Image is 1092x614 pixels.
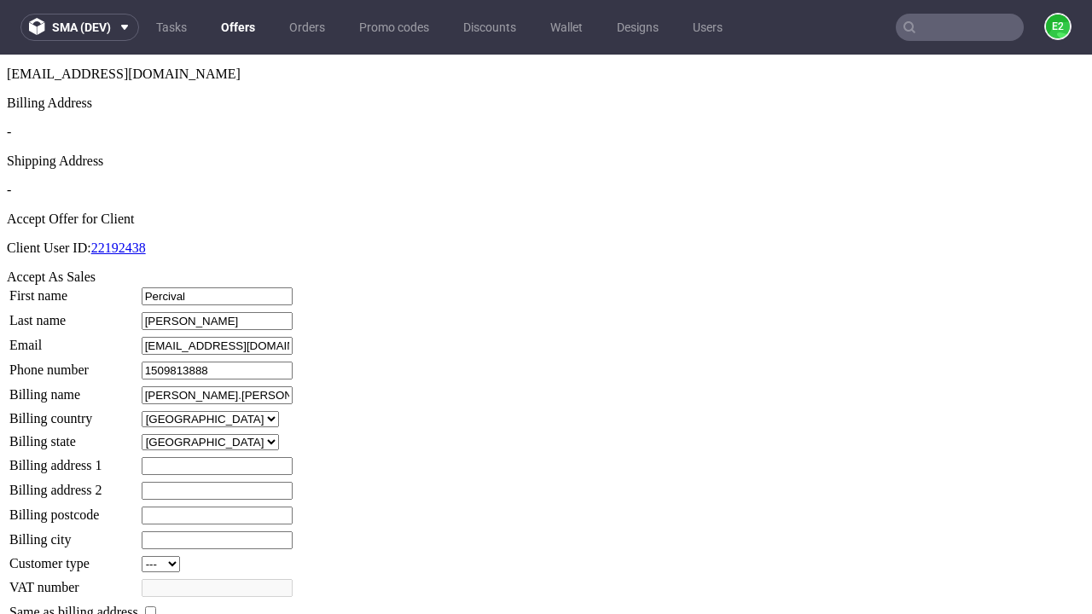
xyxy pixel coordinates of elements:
button: sma (dev) [20,14,139,41]
td: Billing state [9,379,139,397]
div: Billing Address [7,41,1085,56]
a: Offers [211,14,265,41]
a: Designs [607,14,669,41]
span: - [7,128,11,142]
td: VAT number [9,524,139,543]
a: Tasks [146,14,197,41]
span: [EMAIL_ADDRESS][DOMAIN_NAME] [7,12,241,26]
td: Billing name [9,331,139,350]
figcaption: e2 [1046,14,1070,38]
td: Billing city [9,476,139,495]
a: Discounts [453,14,526,41]
td: Last name [9,257,139,276]
a: Orders [279,14,335,41]
div: Accept As Sales [7,215,1085,230]
div: Shipping Address [7,99,1085,114]
td: Email [9,281,139,301]
td: Customer type [9,501,139,518]
span: sma (dev) [52,21,111,33]
td: Billing country [9,356,139,374]
div: Accept Offer for Client [7,157,1085,172]
p: Client User ID: [7,186,1085,201]
td: Same as billing address [9,548,139,567]
td: Billing address 2 [9,426,139,446]
td: Billing postcode [9,451,139,471]
td: First name [9,232,139,252]
a: Users [682,14,733,41]
a: 22192438 [91,186,146,200]
a: Promo codes [349,14,439,41]
td: Billing address 1 [9,402,139,421]
span: - [7,70,11,84]
td: Phone number [9,306,139,326]
a: Wallet [540,14,593,41]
